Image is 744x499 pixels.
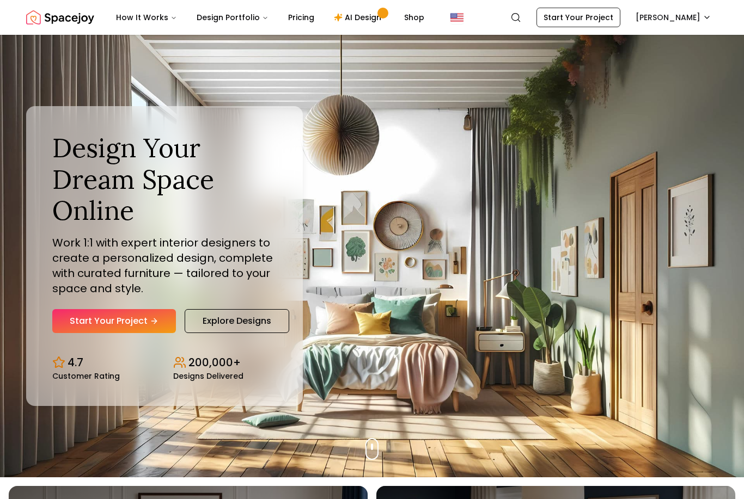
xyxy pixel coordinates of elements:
[629,8,718,27] button: [PERSON_NAME]
[52,132,277,226] h1: Design Your Dream Space Online
[188,7,277,28] button: Design Portfolio
[26,7,94,28] img: Spacejoy Logo
[52,346,277,380] div: Design stats
[279,7,323,28] a: Pricing
[107,7,433,28] nav: Main
[26,7,94,28] a: Spacejoy
[107,7,186,28] button: How It Works
[68,355,83,370] p: 4.7
[52,235,277,296] p: Work 1:1 with expert interior designers to create a personalized design, complete with curated fu...
[173,372,243,380] small: Designs Delivered
[450,11,464,24] img: United States
[188,355,241,370] p: 200,000+
[52,372,120,380] small: Customer Rating
[536,8,620,27] a: Start Your Project
[395,7,433,28] a: Shop
[185,309,289,333] a: Explore Designs
[52,309,176,333] a: Start Your Project
[325,7,393,28] a: AI Design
